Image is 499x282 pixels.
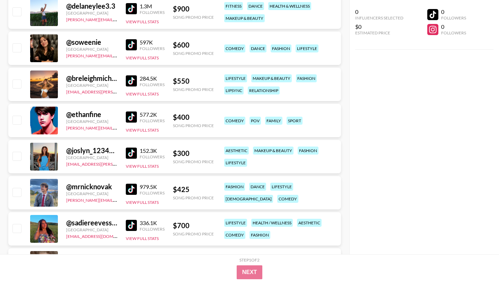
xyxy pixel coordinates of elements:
[173,221,214,230] div: $ 700
[66,47,117,52] div: [GEOGRAPHIC_DATA]
[140,75,165,82] div: 284.5K
[66,155,117,160] div: [GEOGRAPHIC_DATA]
[173,185,214,194] div: $ 425
[66,10,117,16] div: [GEOGRAPHIC_DATA]
[66,196,169,203] a: [PERSON_NAME][EMAIL_ADDRESS][DOMAIN_NAME]
[173,41,214,49] div: $ 600
[253,147,294,155] div: makeup & beauty
[66,124,169,131] a: [PERSON_NAME][EMAIL_ADDRESS][DOMAIN_NAME]
[464,247,491,274] iframe: Drift Widget Chat Controller
[224,195,273,203] div: [DEMOGRAPHIC_DATA]
[224,74,247,82] div: lifestyle
[173,51,214,56] div: Song Promo Price
[441,8,466,15] div: 0
[173,149,214,158] div: $ 300
[140,226,165,232] div: Followers
[248,86,280,94] div: relationship
[355,30,403,35] div: Estimated Price
[126,236,159,241] button: View Full Stats
[140,39,165,46] div: 597K
[270,183,293,191] div: lifestyle
[277,195,298,203] div: comedy
[173,87,214,92] div: Song Promo Price
[126,200,159,205] button: View Full Stats
[66,110,117,119] div: @ ethanfine
[66,2,117,10] div: @ delaneylee3.3
[66,38,117,47] div: @ soweenie
[140,111,165,118] div: 577.2K
[441,15,466,20] div: Followers
[66,232,136,239] a: [EMAIL_ADDRESS][DOMAIN_NAME]
[140,147,165,154] div: 152.3K
[126,111,137,123] img: TikTok
[66,74,117,83] div: @ breleighmichelle
[173,159,214,164] div: Song Promo Price
[66,218,117,227] div: @ sadiereevesstevens
[126,164,159,169] button: View Full Stats
[140,46,165,51] div: Followers
[224,86,244,94] div: lipsync
[249,183,266,191] div: dance
[66,182,117,191] div: @ mrnicknovak
[265,117,282,125] div: family
[173,113,214,122] div: $ 400
[140,190,165,196] div: Followers
[297,219,322,227] div: aesthetic
[126,127,159,133] button: View Full Stats
[66,83,117,88] div: [GEOGRAPHIC_DATA]
[173,5,214,13] div: $ 900
[296,74,317,82] div: fashion
[66,119,117,124] div: [GEOGRAPHIC_DATA]
[66,88,169,94] a: [EMAIL_ADDRESS][PERSON_NAME][DOMAIN_NAME]
[224,183,245,191] div: fashion
[66,146,117,155] div: @ joslyn_12345678910
[224,117,245,125] div: comedy
[126,3,137,14] img: TikTok
[271,44,291,52] div: fashion
[224,14,265,22] div: makeup & beauty
[239,257,260,263] div: Step 1 of 2
[268,2,311,10] div: health & wellness
[237,265,263,279] button: Next
[355,23,403,30] div: $0
[224,159,247,167] div: lifestyle
[140,10,165,15] div: Followers
[126,39,137,50] img: TikTok
[251,219,293,227] div: health / wellness
[173,15,214,20] div: Song Promo Price
[296,44,318,52] div: lifestyle
[126,148,137,159] img: TikTok
[126,91,159,97] button: View Full Stats
[126,19,159,24] button: View Full Stats
[224,219,247,227] div: lifestyle
[287,117,303,125] div: sport
[140,3,165,10] div: 1.3M
[140,82,165,87] div: Followers
[298,147,318,155] div: fashion
[441,23,466,30] div: 0
[126,55,159,60] button: View Full Stats
[251,74,292,82] div: makeup & beauty
[66,191,117,196] div: [GEOGRAPHIC_DATA]
[173,77,214,85] div: $ 550
[140,183,165,190] div: 979.5K
[173,123,214,128] div: Song Promo Price
[249,117,261,125] div: pov
[140,154,165,159] div: Followers
[247,2,264,10] div: dance
[224,147,249,155] div: aesthetic
[224,2,243,10] div: fitness
[249,231,270,239] div: fashion
[66,52,202,58] a: [PERSON_NAME][EMAIL_ADDRESS][PERSON_NAME][DOMAIN_NAME]
[173,231,214,237] div: Song Promo Price
[224,44,245,52] div: comedy
[126,220,137,231] img: TikTok
[140,219,165,226] div: 336.1K
[355,15,403,20] div: Influencers Selected
[66,227,117,232] div: [GEOGRAPHIC_DATA]
[355,8,403,15] div: 0
[140,118,165,123] div: Followers
[66,16,202,22] a: [PERSON_NAME][EMAIL_ADDRESS][PERSON_NAME][DOMAIN_NAME]
[126,75,137,86] img: TikTok
[173,195,214,200] div: Song Promo Price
